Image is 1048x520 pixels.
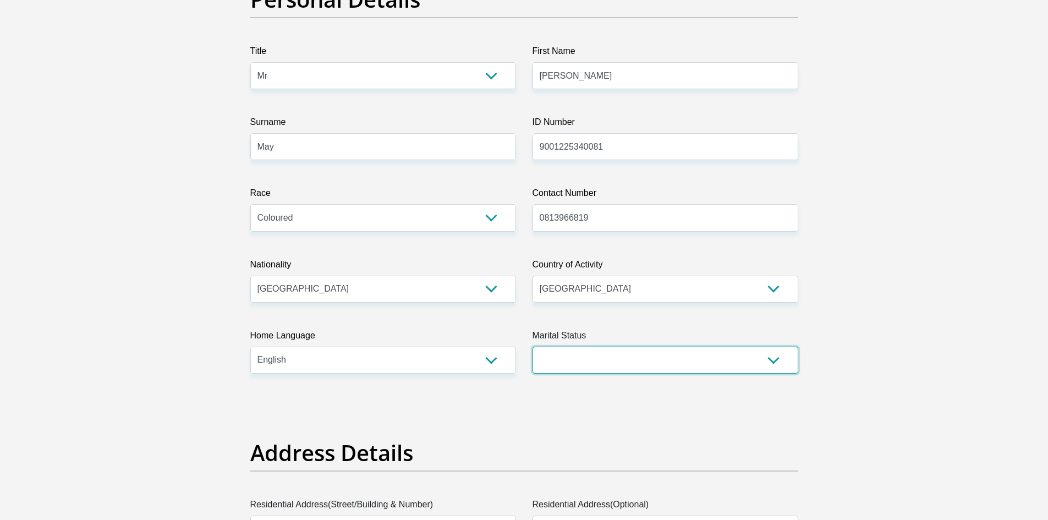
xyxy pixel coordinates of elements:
label: Title [250,45,516,62]
label: Surname [250,116,516,133]
label: Residential Address(Street/Building & Number) [250,498,516,516]
h2: Address Details [250,440,798,466]
label: Home Language [250,329,516,347]
input: ID Number [533,133,798,160]
label: Race [250,187,516,204]
label: Residential Address(Optional) [533,498,798,516]
label: Nationality [250,258,516,276]
input: Surname [250,133,516,160]
label: Country of Activity [533,258,798,276]
input: First Name [533,62,798,89]
label: ID Number [533,116,798,133]
label: First Name [533,45,798,62]
label: Marital Status [533,329,798,347]
input: Contact Number [533,204,798,231]
label: Contact Number [533,187,798,204]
